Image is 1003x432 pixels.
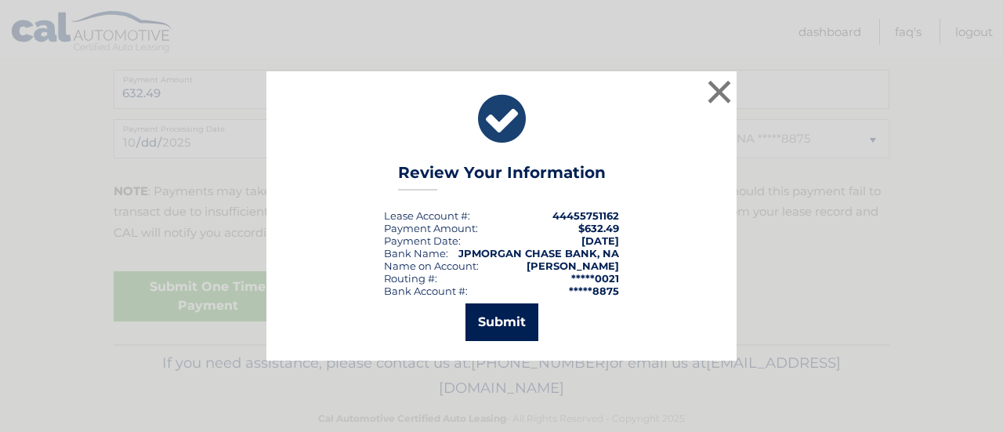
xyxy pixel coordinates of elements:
[384,285,468,297] div: Bank Account #:
[384,222,478,234] div: Payment Amount:
[384,247,448,260] div: Bank Name:
[527,260,619,272] strong: [PERSON_NAME]
[552,209,619,222] strong: 44455751162
[384,234,461,247] div: :
[384,260,479,272] div: Name on Account:
[384,209,470,222] div: Lease Account #:
[384,234,458,247] span: Payment Date
[458,247,619,260] strong: JPMORGAN CHASE BANK, NA
[465,303,538,341] button: Submit
[581,234,619,247] span: [DATE]
[578,222,619,234] span: $632.49
[704,76,735,107] button: ×
[398,163,606,191] h3: Review Your Information
[384,272,437,285] div: Routing #:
